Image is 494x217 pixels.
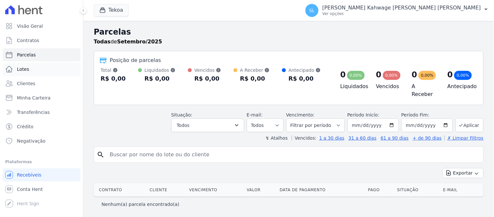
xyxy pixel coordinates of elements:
[187,183,244,196] th: Vencimento
[5,158,78,166] div: Plataformas
[17,138,46,144] span: Negativação
[94,38,162,46] p: de
[413,135,442,141] a: + de 90 dias
[17,37,39,44] span: Contratos
[106,148,481,161] input: Buscar por nome do lote ou do cliente
[247,112,263,117] label: E-mail:
[171,118,244,132] button: Todos
[3,168,80,181] a: Recebíveis
[319,135,345,141] a: 1 a 30 dias
[292,135,317,141] label: Vencidos:
[447,70,453,80] div: 0
[347,71,365,80] div: 0,00%
[309,8,315,13] span: SL
[395,183,441,196] th: Situação
[17,52,36,58] span: Parcelas
[145,67,176,73] div: Liquidados
[3,120,80,133] a: Crédito
[3,34,80,47] a: Contratos
[171,112,192,117] label: Situação:
[289,67,321,73] div: Antecipado
[376,83,402,90] h4: Vencidos
[412,83,437,98] h4: A Receber
[101,73,126,84] div: R$ 0,00
[17,80,35,87] span: Clientes
[17,66,29,72] span: Lotes
[110,56,161,64] div: Posição de parcelas
[147,183,187,196] th: Cliente
[3,63,80,76] a: Lotes
[289,73,321,84] div: R$ 0,00
[445,135,484,141] a: ✗ Limpar Filtros
[240,67,270,73] div: A Receber
[456,118,484,132] button: Aplicar
[3,20,80,33] a: Visão Geral
[94,26,484,38] h2: Parcelas
[94,183,147,196] th: Contrato
[3,106,80,119] a: Transferências
[194,67,221,73] div: Vencidos
[265,135,288,141] label: ↯ Atalhos
[322,11,481,16] p: Ver opções
[348,135,376,141] a: 31 a 60 dias
[145,73,176,84] div: R$ 0,00
[244,183,277,196] th: Valor
[3,77,80,90] a: Clientes
[3,183,80,196] a: Conta Hent
[97,151,105,159] i: search
[300,1,494,20] button: SL [PERSON_NAME] Kahwage [PERSON_NAME] [PERSON_NAME] Ver opções
[102,201,179,208] p: Nenhum(a) parcela encontrado(a)
[412,70,417,80] div: 0
[177,121,190,129] span: Todos
[381,135,409,141] a: 61 a 90 dias
[240,73,270,84] div: R$ 0,00
[376,70,382,80] div: 0
[194,73,221,84] div: R$ 0,00
[402,112,453,118] label: Período Fim:
[3,134,80,147] a: Negativação
[441,183,474,196] th: E-mail
[447,83,473,90] h4: Antecipado
[277,183,365,196] th: Data de Pagamento
[340,70,346,80] div: 0
[17,172,41,178] span: Recebíveis
[322,5,481,11] p: [PERSON_NAME] Kahwage [PERSON_NAME] [PERSON_NAME]
[340,83,366,90] h4: Liquidados
[418,71,436,80] div: 0,00%
[94,4,129,16] button: Tekoa
[117,39,162,45] strong: Setembro/2025
[17,23,43,29] span: Visão Geral
[17,186,43,193] span: Conta Hent
[17,109,50,116] span: Transferências
[366,183,395,196] th: Pago
[94,39,111,45] strong: Todas
[443,168,484,178] button: Exportar
[3,48,80,61] a: Parcelas
[286,112,315,117] label: Vencimento:
[3,91,80,104] a: Minha Carteira
[383,71,401,80] div: 0,00%
[101,67,126,73] div: Total
[347,112,379,117] label: Período Inicío:
[17,123,34,130] span: Crédito
[17,95,50,101] span: Minha Carteira
[454,71,472,80] div: 0,00%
